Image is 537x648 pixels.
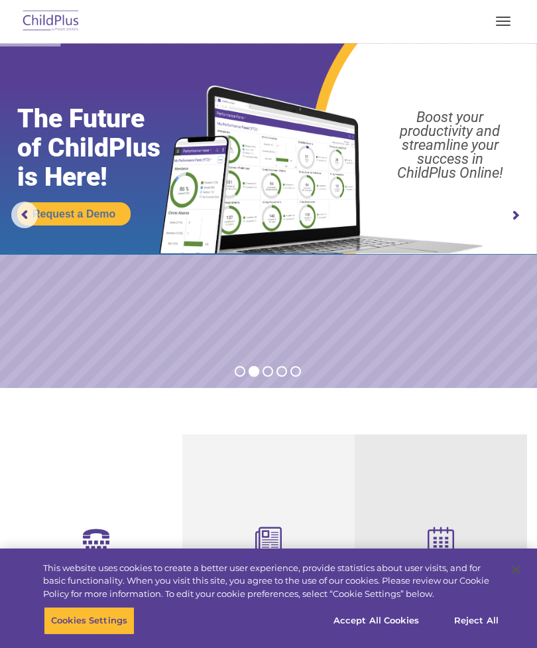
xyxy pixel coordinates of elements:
[43,562,500,601] div: This website uses cookies to create a better user experience, provide statistics about user visit...
[501,555,530,584] button: Close
[435,607,518,635] button: Reject All
[371,110,530,180] rs-layer: Boost your productivity and streamline your success in ChildPlus Online!
[44,607,135,635] button: Cookies Settings
[17,104,189,192] rs-layer: The Future of ChildPlus is Here!
[20,6,82,37] img: ChildPlus by Procare Solutions
[326,607,426,635] button: Accept All Cookies
[17,202,131,226] a: Request a Demo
